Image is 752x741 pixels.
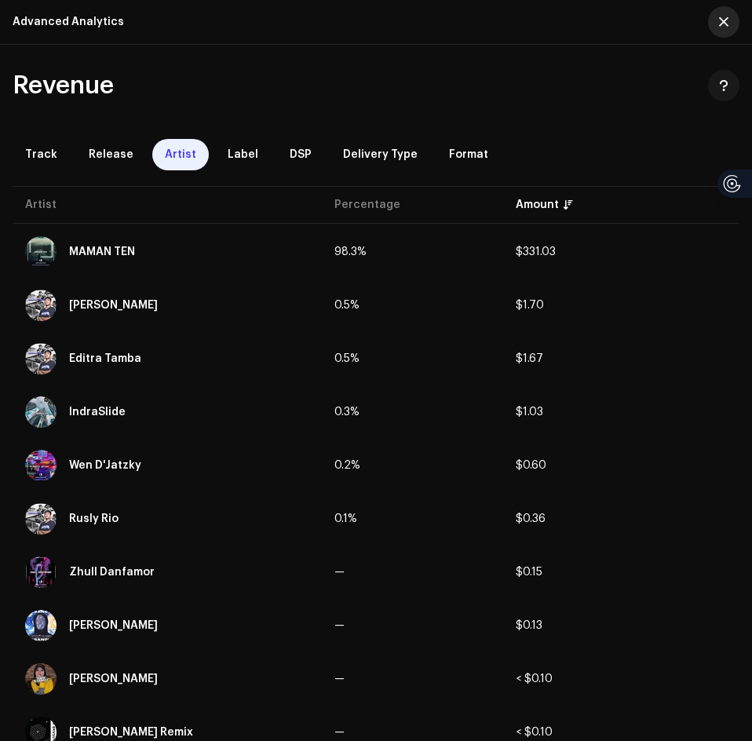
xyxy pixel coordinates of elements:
span: $331.03 [516,246,556,257]
span: — [334,567,345,578]
div: Anis Khamzz [69,673,158,684]
span: < $0.10 [516,727,553,738]
span: Release [89,148,133,161]
div: Zhull Danfamor [69,567,155,578]
span: $0.60 [516,460,546,471]
span: — [334,727,345,738]
div: Rendy Gnz [69,620,158,631]
img: 1291202f-afc4-4cd2-a2da-422715ad1907 [25,396,57,428]
div: Rusly Rio [69,513,119,524]
span: $0.15 [516,567,542,578]
div: MAMAN TEN [69,246,135,257]
img: a7b822f5-59d1-4dfe-bfdd-28db8011778e [25,503,57,535]
div: Thendo Chastelo [69,300,158,311]
img: 0b0d064e-f523-411f-8985-42eff4d6d8bd [25,450,57,481]
span: Label [228,148,258,161]
span: $1.70 [516,300,544,311]
img: 1c4ef224-2bb0-4f74-a246-ad46f52b9963 [25,290,57,321]
span: 0.5% [334,353,360,364]
img: d35595df-8b38-4475-b20c-8250665dc1d4 [25,343,57,374]
div: DJ Akbar Remix [69,727,193,738]
span: DSP [290,148,312,161]
span: 0.5% [334,300,360,311]
span: 0.3% [334,407,360,418]
span: $1.67 [516,353,543,364]
span: $0.13 [516,620,542,631]
div: IndraSlide [69,407,126,418]
span: 0.2% [334,460,360,471]
img: 4566c5d2-e13c-481a-a2f5-cb4e6c90c4cf [25,236,57,268]
span: $0.36 [516,513,546,524]
span: Artist [165,148,196,161]
span: 98.3% [334,246,367,257]
span: Revenue [13,73,114,98]
span: — [334,620,345,631]
span: $1.03 [516,407,543,418]
span: 0.1% [334,513,357,524]
div: Advanced Analytics [13,16,124,28]
div: Editra Tamba [69,353,141,364]
div: Wen D'Jatzky [69,460,141,471]
span: Delivery Type [343,148,418,161]
img: edb0fa16-3b69-4578-b8d3-f13346245924 [25,557,57,588]
span: Format [449,148,488,161]
span: — [334,673,345,684]
img: 31b2673d-007d-4891-b96d-6629cd7f0e99 [25,663,57,695]
span: Track [25,148,57,161]
span: < $0.10 [516,673,553,684]
img: 9aee284e-298c-4fd7-873c-98e52d037a56 [25,610,57,641]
